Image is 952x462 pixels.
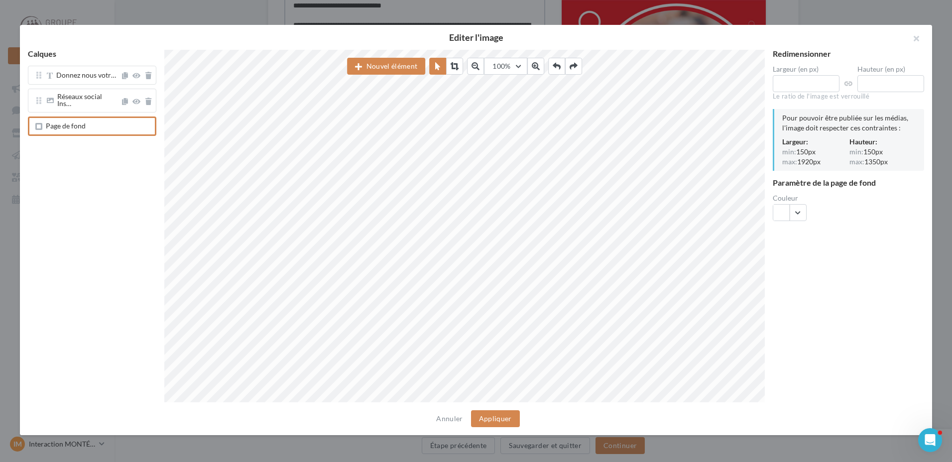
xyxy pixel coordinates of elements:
div: Le ratio de l'image est verrouillé [773,92,924,101]
div: Largeur: [782,137,849,147]
label: Largeur (en px) [773,66,839,73]
div: 150px [849,147,917,157]
h2: Editer l'image [36,33,916,42]
label: Hauteur (en px) [857,66,924,73]
span: min: [849,148,863,155]
div: Hauteur: [849,137,917,147]
span: max: [782,158,797,165]
div: Pour pouvoir être publiée sur les médias, l'image doit respecter ces contraintes : [782,113,916,133]
span: Réseaux social Instagram _1 [57,92,102,108]
span: max: [849,158,864,165]
button: Annuler [432,413,467,425]
div: Calques [20,50,164,66]
div: 1350px [849,157,917,167]
button: 100% [484,58,527,75]
iframe: Intercom live chat [918,428,942,452]
div: 150px [782,147,849,157]
label: Couleur [773,195,924,202]
div: Paramètre de la page de fond [773,179,924,187]
span: min: [782,148,796,155]
button: Nouvel élément [347,58,425,75]
button: Appliquer [471,410,520,427]
div: Redimensionner [773,50,924,58]
span: Donnez nous votre avis ! [56,71,116,79]
div: 1920px [782,157,849,167]
span: Page de fond [46,121,86,130]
